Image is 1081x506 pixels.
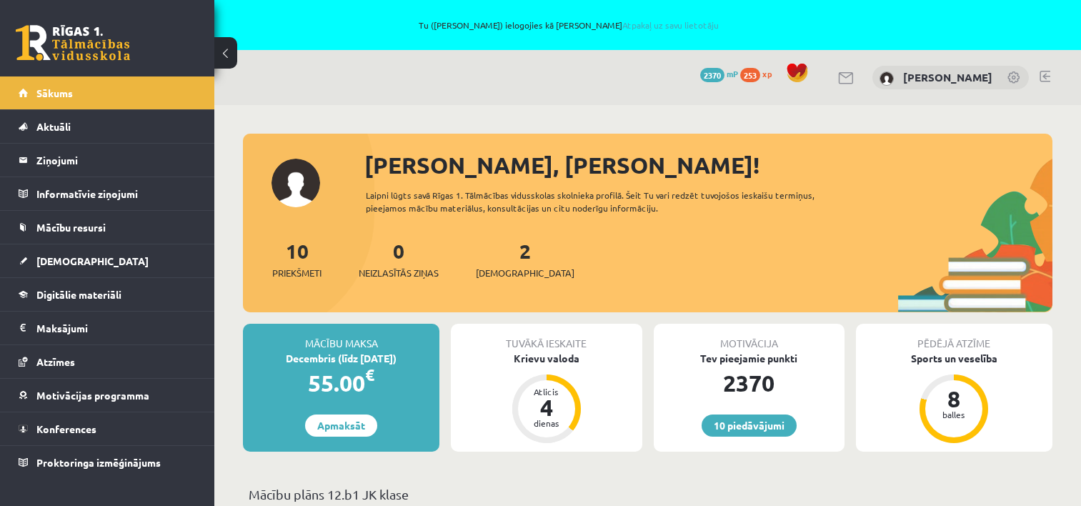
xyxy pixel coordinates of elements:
span: Digitālie materiāli [36,288,121,301]
span: Neizlasītās ziņas [359,266,439,280]
span: Mācību resursi [36,221,106,234]
a: Sports un veselība 8 balles [856,351,1052,445]
div: balles [932,410,975,419]
a: Proktoringa izmēģinājums [19,446,196,479]
a: 10Priekšmeti [272,238,322,280]
span: Aktuāli [36,120,71,133]
span: [DEMOGRAPHIC_DATA] [476,266,574,280]
div: [PERSON_NAME], [PERSON_NAME]! [364,148,1052,182]
a: [DEMOGRAPHIC_DATA] [19,244,196,277]
span: Tu ([PERSON_NAME]) ielogojies kā [PERSON_NAME] [164,21,973,29]
span: Konferences [36,422,96,435]
div: Sports un veselība [856,351,1052,366]
a: Maksājumi [19,312,196,344]
legend: Maksājumi [36,312,196,344]
legend: Informatīvie ziņojumi [36,177,196,210]
a: 0Neizlasītās ziņas [359,238,439,280]
img: Robijs Cabuls [880,71,894,86]
a: Motivācijas programma [19,379,196,412]
span: mP [727,68,738,79]
div: Tev pieejamie punkti [654,351,845,366]
a: Atpakaļ uz savu lietotāju [622,19,719,31]
a: Informatīvie ziņojumi [19,177,196,210]
span: € [365,364,374,385]
span: 2370 [700,68,724,82]
a: Sākums [19,76,196,109]
div: dienas [525,419,568,427]
p: Mācību plāns 12.b1 JK klase [249,485,1047,504]
legend: Ziņojumi [36,144,196,177]
a: Rīgas 1. Tālmācības vidusskola [16,25,130,61]
div: Atlicis [525,387,568,396]
a: [PERSON_NAME] [903,70,992,84]
a: Konferences [19,412,196,445]
span: xp [762,68,772,79]
div: Tuvākā ieskaite [451,324,642,351]
a: Krievu valoda Atlicis 4 dienas [451,351,642,445]
a: Aktuāli [19,110,196,143]
span: 253 [740,68,760,82]
span: Motivācijas programma [36,389,149,402]
div: 4 [525,396,568,419]
div: 55.00 [243,366,439,400]
div: 8 [932,387,975,410]
div: 2370 [654,366,845,400]
div: Motivācija [654,324,845,351]
div: Mācību maksa [243,324,439,351]
a: 253 xp [740,68,779,79]
a: 2[DEMOGRAPHIC_DATA] [476,238,574,280]
a: 2370 mP [700,68,738,79]
span: [DEMOGRAPHIC_DATA] [36,254,149,267]
span: Proktoringa izmēģinājums [36,456,161,469]
span: Atzīmes [36,355,75,368]
div: Decembris (līdz [DATE]) [243,351,439,366]
span: Sākums [36,86,73,99]
a: Digitālie materiāli [19,278,196,311]
a: Ziņojumi [19,144,196,177]
a: Apmaksāt [305,415,377,437]
span: Priekšmeti [272,266,322,280]
div: Pēdējā atzīme [856,324,1052,351]
a: Mācību resursi [19,211,196,244]
div: Laipni lūgts savā Rīgas 1. Tālmācības vidusskolas skolnieka profilā. Šeit Tu vari redzēt tuvojošo... [366,189,852,214]
a: Atzīmes [19,345,196,378]
a: 10 piedāvājumi [702,415,797,437]
div: Krievu valoda [451,351,642,366]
